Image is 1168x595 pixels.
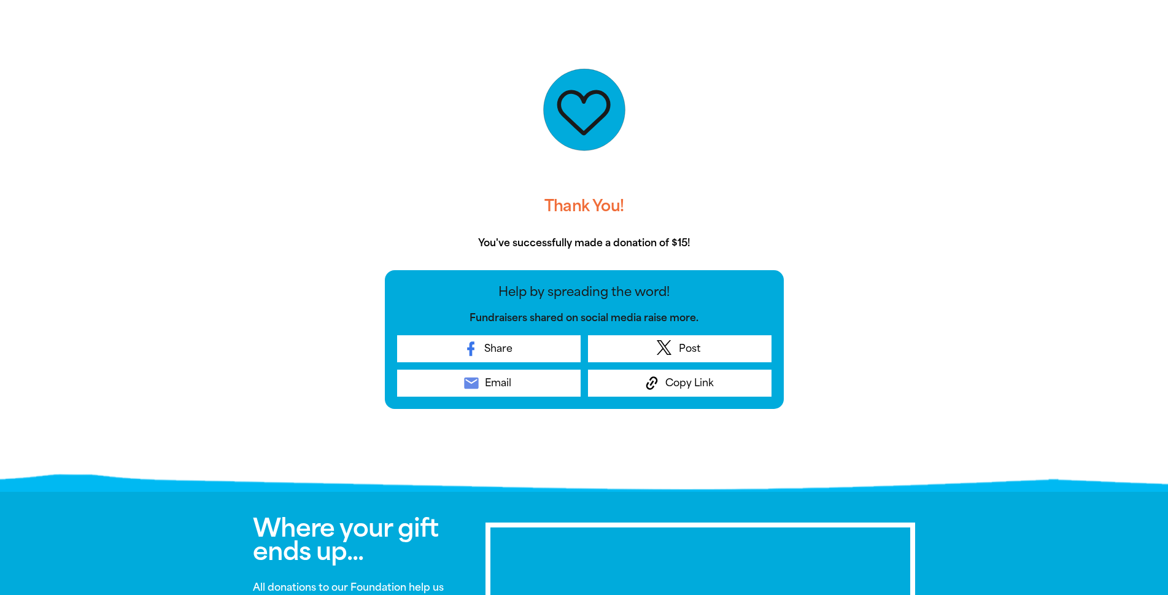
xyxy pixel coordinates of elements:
[385,187,784,226] h3: Thank You!
[588,370,772,397] button: Copy Link
[397,335,581,362] a: Share
[463,375,480,392] i: email
[397,311,772,325] p: Fundraisers shared on social media raise more.
[485,376,511,391] span: Email
[588,335,772,362] a: Post
[484,341,512,356] span: Share
[397,282,772,301] p: Help by spreading the word!
[397,370,581,397] a: emailEmail
[665,376,714,391] span: Copy Link
[679,341,700,356] span: Post
[385,236,784,251] p: You've successfully made a donation of $15!
[253,513,438,566] span: Where your gift ends up...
